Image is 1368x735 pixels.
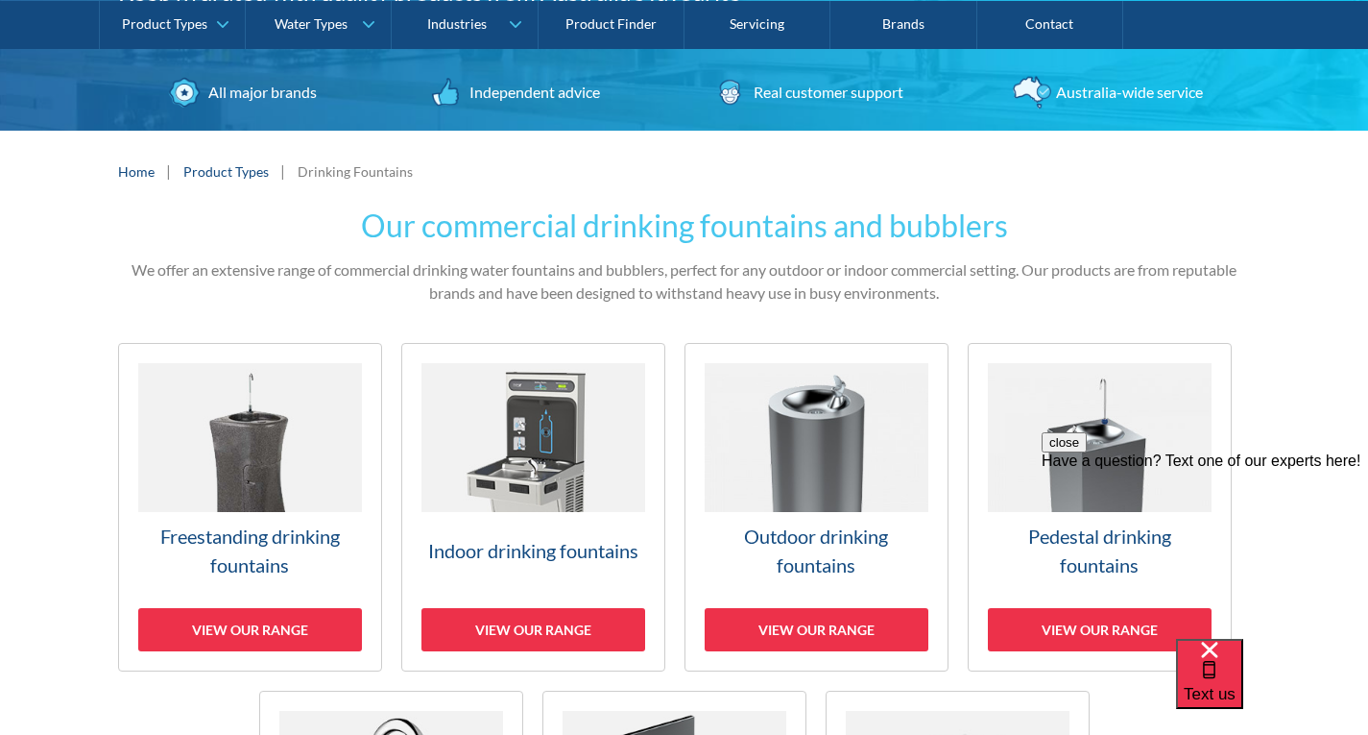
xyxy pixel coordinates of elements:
[401,343,665,672] a: Indoor drinking fountainsView our range
[164,159,174,183] div: |
[122,15,207,32] div: Product Types
[138,608,362,651] div: View our range
[705,522,928,579] h3: Outdoor drinking fountains
[1176,639,1368,735] iframe: podium webchat widget bubble
[298,161,413,182] div: Drinking Fountains
[138,522,362,579] h3: Freestanding drinking fountains
[421,536,645,565] h3: Indoor drinking fountains
[684,343,948,672] a: Outdoor drinking fountainsView our range
[118,203,1251,249] h2: Our commercial drinking fountains and bubblers
[118,161,155,182] a: Home
[465,81,600,104] div: Independent advice
[118,343,382,672] a: Freestanding drinking fountainsView our range
[705,608,928,651] div: View our range
[988,608,1212,651] div: View our range
[988,522,1212,579] h3: Pedestal drinking fountains
[421,608,645,651] div: View our range
[204,81,317,104] div: All major brands
[118,258,1251,305] p: We offer an extensive range of commercial drinking water fountains and bubblers, perfect for any ...
[1051,81,1203,104] div: Australia-wide service
[749,81,903,104] div: Real customer support
[278,159,288,183] div: |
[427,15,487,32] div: Industries
[183,161,269,182] a: Product Types
[1042,432,1368,663] iframe: podium webchat widget prompt
[275,15,348,32] div: Water Types
[968,343,1232,672] a: Pedestal drinking fountainsView our range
